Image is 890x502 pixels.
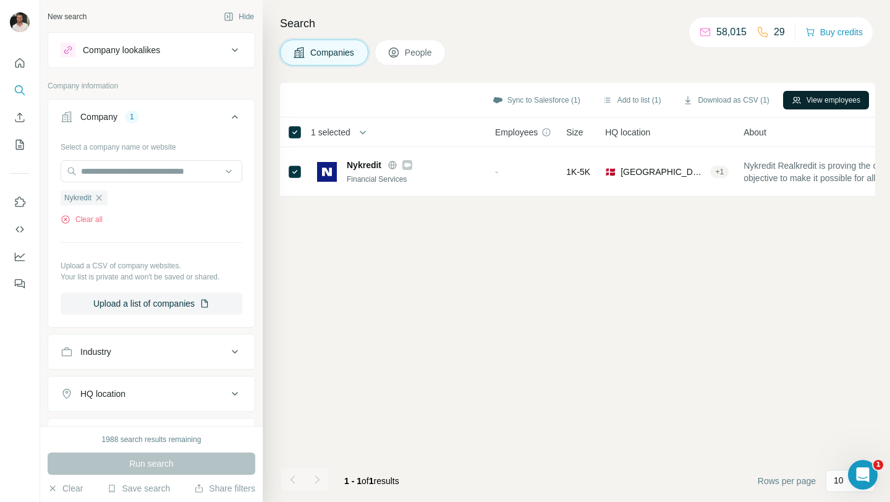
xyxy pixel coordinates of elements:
[566,166,590,178] span: 1K-5K
[805,23,863,41] button: Buy credits
[834,474,844,487] p: 10
[80,346,111,358] div: Industry
[744,126,766,138] span: About
[10,52,30,74] button: Quick start
[48,80,255,91] p: Company information
[344,476,399,486] span: results
[10,273,30,295] button: Feedback
[674,91,778,109] button: Download as CSV (1)
[783,91,869,109] button: View employees
[83,44,160,56] div: Company lookalikes
[48,337,255,367] button: Industry
[310,46,355,59] span: Companies
[484,91,589,109] button: Sync to Salesforce (1)
[10,106,30,129] button: Enrich CSV
[362,476,369,486] span: of
[48,35,255,65] button: Company lookalikes
[344,476,362,486] span: 1 - 1
[774,25,785,40] p: 29
[605,166,616,178] span: 🇩🇰
[107,482,170,495] button: Save search
[10,191,30,213] button: Use Surfe on LinkedIn
[347,174,480,185] div: Financial Services
[710,166,729,177] div: + 1
[194,482,255,495] button: Share filters
[495,167,498,177] span: -
[716,25,747,40] p: 58,015
[10,245,30,268] button: Dashboard
[317,162,337,182] img: Logo of Nykredit
[48,102,255,137] button: Company1
[64,192,91,203] span: Nykredit
[10,134,30,156] button: My lists
[102,434,201,445] div: 1988 search results remaining
[873,460,883,470] span: 1
[10,218,30,240] button: Use Surfe API
[125,111,139,122] div: 1
[280,15,875,32] h4: Search
[80,388,125,400] div: HQ location
[594,91,670,109] button: Add to list (1)
[10,12,30,32] img: Avatar
[48,482,83,495] button: Clear
[61,292,242,315] button: Upload a list of companies
[48,379,255,409] button: HQ location
[311,126,350,138] span: 1 selected
[566,126,583,138] span: Size
[61,260,242,271] p: Upload a CSV of company websites.
[48,421,255,451] button: Annual revenue ($)
[80,111,117,123] div: Company
[48,11,87,22] div: New search
[758,475,816,487] span: Rows per page
[215,7,263,26] button: Hide
[61,214,103,225] button: Clear all
[605,126,650,138] span: HQ location
[61,271,242,283] p: Your list is private and won't be saved or shared.
[405,46,433,59] span: People
[10,79,30,101] button: Search
[347,159,381,171] span: Nykredit
[621,166,705,178] span: [GEOGRAPHIC_DATA], [GEOGRAPHIC_DATA]|[GEOGRAPHIC_DATA]
[61,137,242,153] div: Select a company name or website
[495,126,538,138] span: Employees
[848,460,878,490] iframe: Intercom live chat
[369,476,374,486] span: 1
